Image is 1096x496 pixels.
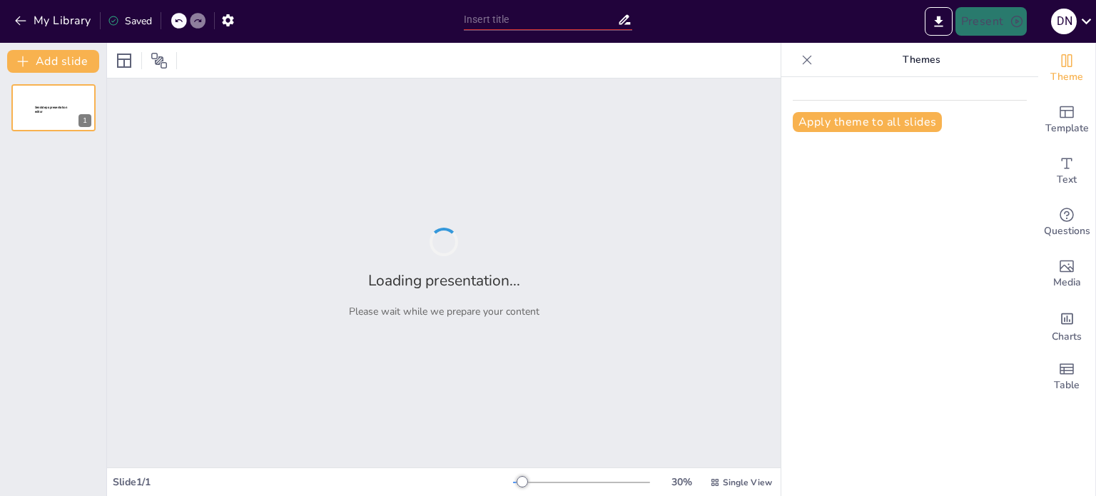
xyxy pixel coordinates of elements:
[1038,43,1095,94] div: Change the overall theme
[1038,146,1095,197] div: Add text boxes
[7,50,99,73] button: Add slide
[35,106,67,113] span: Sendsteps presentation editor
[151,52,168,69] span: Position
[1038,300,1095,351] div: Add charts and graphs
[1038,197,1095,248] div: Get real-time input from your audience
[1044,223,1090,239] span: Questions
[1053,275,1081,290] span: Media
[1038,351,1095,403] div: Add a table
[925,7,953,36] button: Export to PowerPoint
[793,112,942,132] button: Apply theme to all slides
[113,49,136,72] div: Layout
[78,114,91,127] div: 1
[113,475,513,489] div: Slide 1 / 1
[1038,94,1095,146] div: Add ready made slides
[464,9,617,30] input: Insert title
[1054,378,1080,393] span: Table
[11,9,97,32] button: My Library
[818,43,1024,77] p: Themes
[108,14,152,28] div: Saved
[349,305,539,318] p: Please wait while we prepare your content
[1052,329,1082,345] span: Charts
[1051,7,1077,36] button: D N
[664,475,699,489] div: 30 %
[368,270,520,290] h2: Loading presentation...
[1051,9,1077,34] div: D N
[723,477,772,488] span: Single View
[11,84,96,131] div: 1
[1045,121,1089,136] span: Template
[1038,248,1095,300] div: Add images, graphics, shapes or video
[1057,172,1077,188] span: Text
[1050,69,1083,85] span: Theme
[955,7,1027,36] button: Present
